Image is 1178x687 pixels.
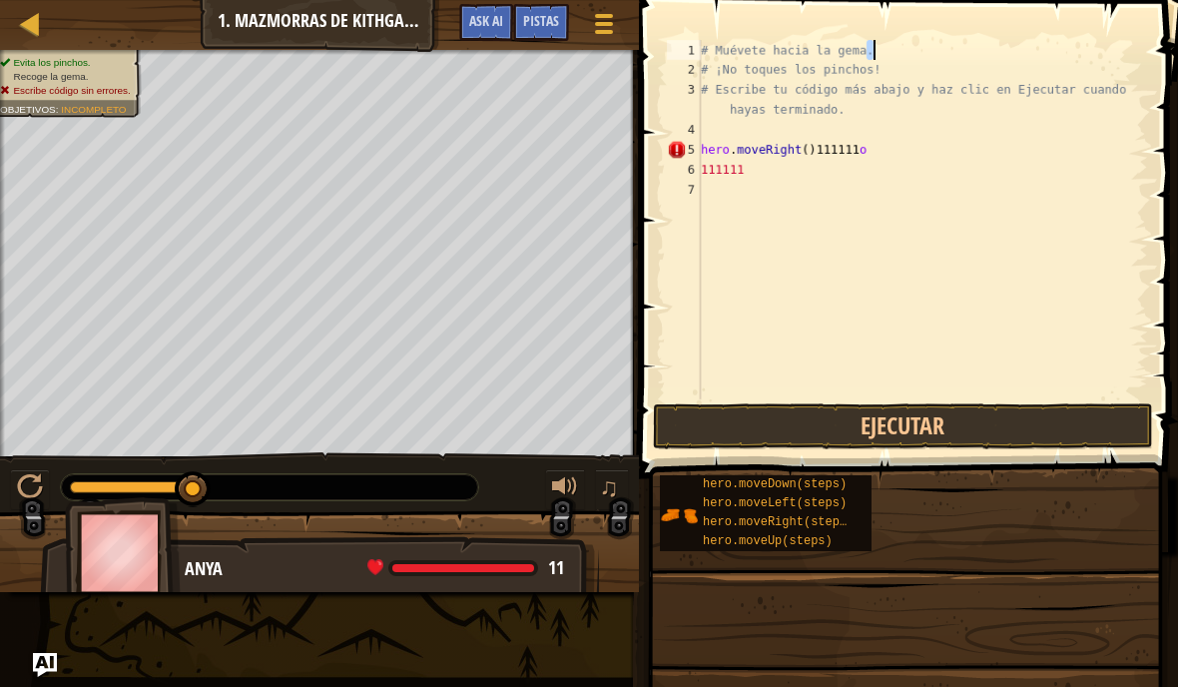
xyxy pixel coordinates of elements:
button: Ajustar el volúmen [545,469,585,510]
span: ♫ [599,472,619,502]
span: hero.moveLeft(steps) [703,496,847,510]
span: Ask AI [469,11,503,30]
img: thang_avatar_frame.png [65,497,181,608]
span: Pistas [523,11,559,30]
span: hero.moveRight(steps) [703,515,854,529]
button: Ask AI [459,4,513,41]
span: : [56,103,62,114]
span: Escribe código sin errores. [14,86,131,97]
span: Incompleto [61,103,126,114]
div: 3 [667,80,701,120]
div: health: 11 / 11 [367,559,564,577]
button: Mostrar menú de juego [579,4,629,51]
button: ⌘ + P: Play [10,469,50,510]
img: portrait.png [660,496,698,534]
div: 5 [667,140,701,160]
span: Evita los pinchos. [14,57,91,68]
div: 1 [667,40,701,60]
div: 7 [667,180,701,200]
span: Recoge la gema. [14,71,89,82]
span: hero.moveUp(steps) [703,534,833,548]
span: 11 [548,555,564,580]
button: Ejecutar [653,403,1153,449]
div: 4 [667,120,701,140]
div: Anya [185,556,579,582]
div: 2 [667,60,701,80]
button: Ask AI [33,653,57,677]
div: 6 [667,160,701,180]
span: hero.moveDown(steps) [703,477,847,491]
button: ♫ [595,469,629,510]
